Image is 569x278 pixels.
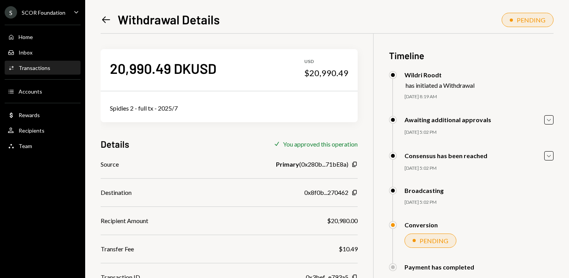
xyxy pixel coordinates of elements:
[304,58,348,65] div: USD
[101,188,132,197] div: Destination
[339,244,358,254] div: $10.49
[5,108,81,122] a: Rewards
[404,221,438,229] div: Conversion
[404,152,487,159] div: Consensus has been reached
[404,199,554,206] div: [DATE] 5:02 PM
[389,49,554,62] h3: Timeline
[118,12,220,27] h1: Withdrawal Details
[404,263,474,271] div: Payment has completed
[5,30,81,44] a: Home
[22,9,65,16] div: SCOR Foundation
[19,143,32,149] div: Team
[404,129,554,136] div: [DATE] 5:02 PM
[101,138,129,150] h3: Details
[5,45,81,59] a: Inbox
[19,34,33,40] div: Home
[404,187,444,194] div: Broadcasting
[19,88,42,95] div: Accounts
[19,127,45,134] div: Recipients
[5,139,81,153] a: Team
[110,104,348,113] div: Spidies 2 - full tx - 2025/7
[101,216,148,225] div: Recipient Amount
[5,84,81,98] a: Accounts
[19,112,40,118] div: Rewards
[19,65,50,71] div: Transactions
[404,165,554,172] div: [DATE] 5:02 PM
[276,160,348,169] div: ( 0x280b...71bE8a )
[304,188,348,197] div: 0x8f0b...270462
[420,237,448,244] div: PENDING
[517,16,545,24] div: PENDING
[5,123,81,137] a: Recipients
[404,116,491,123] div: Awaiting additional approvals
[404,94,554,100] div: [DATE] 8:19 AM
[5,61,81,75] a: Transactions
[283,140,358,148] div: You approved this operation
[276,160,299,169] b: Primary
[5,6,17,19] div: S
[110,60,216,77] div: 20,990.49 DKUSD
[327,216,358,225] div: $20,980.00
[404,71,475,78] div: Wildri Roodt
[304,68,348,78] div: $20,990.49
[19,49,33,56] div: Inbox
[101,160,119,169] div: Source
[101,244,134,254] div: Transfer Fee
[406,82,475,89] div: has initiated a Withdrawal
